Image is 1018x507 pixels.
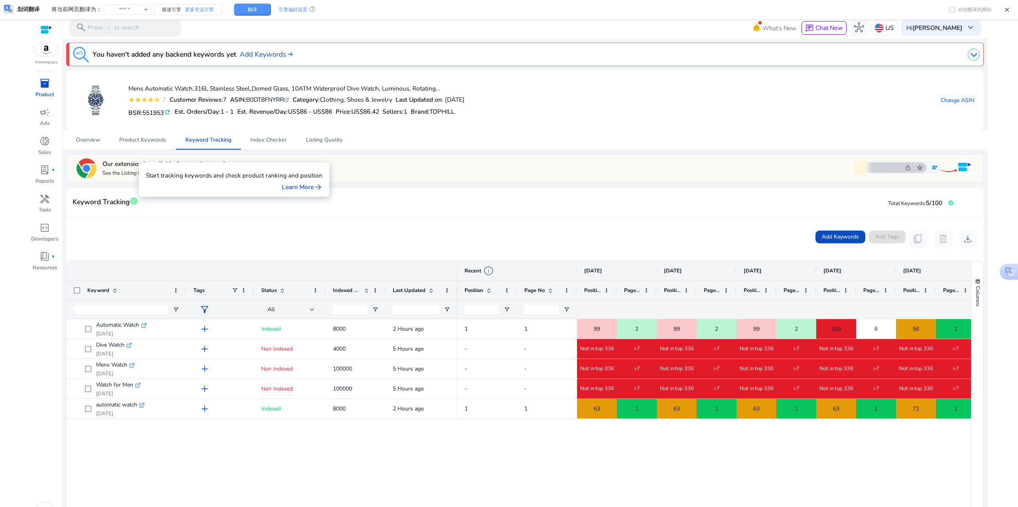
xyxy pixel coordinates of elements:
[713,365,720,373] span: >7
[39,136,50,146] span: donut_small
[39,206,51,214] p: Tools
[221,107,234,116] span: 1 - 1
[465,325,468,333] span: 1
[899,365,933,373] span: Not in top 336
[740,345,774,353] span: Not in top 336
[199,344,210,354] span: add
[795,321,798,337] span: 2
[393,385,424,393] span: 5 Hours ago
[31,250,59,278] a: book_4fiber_manual_recordResources
[429,107,454,116] span: TOPHILL
[673,400,680,417] span: 63
[102,170,228,177] p: See the Listing Quality score without leaving Amazon.
[31,105,59,134] a: campaignAds
[874,400,878,417] span: 1
[396,95,465,104] div: : [DATE]
[39,251,50,262] span: book_4
[135,97,141,103] mat-icon: star
[154,97,160,103] mat-icon: star_half
[96,379,133,391] span: Watch for Men
[974,286,981,306] span: Columns
[142,109,164,117] span: 551953
[96,399,137,411] span: automatic watch
[31,192,59,221] a: handymanTools
[795,400,798,417] span: 1
[913,321,919,337] span: 56
[953,365,959,373] span: >7
[96,371,134,378] p: [DATE]
[504,306,510,313] button: Open Filter Menu
[465,345,467,353] span: -
[88,23,139,33] p: Press to search
[704,287,721,294] span: Page No
[96,359,127,371] span: Mens Watch
[306,137,343,143] span: Listing Quality
[854,22,864,33] span: hub
[465,405,468,412] span: 1
[39,165,50,175] span: lab_profile
[913,24,962,32] b: [PERSON_NAME]
[819,365,853,373] span: Not in top 336
[35,178,54,185] p: Reports
[393,325,424,333] span: 2 Hours ago
[164,108,171,116] mat-icon: refresh
[51,168,55,172] span: fiber_manual_record
[169,95,226,104] div: 7
[34,43,58,56] img: amazon.svg
[268,306,275,313] span: All
[483,266,494,276] span: info
[336,108,379,115] h5: Price:
[715,321,718,337] span: 2
[77,158,96,178] img: chrome-logo.svg
[76,137,100,143] span: Overview
[584,287,601,294] span: Position
[237,108,332,115] h5: Est. Revenue/Day:
[563,306,570,313] button: Open Filter Menu
[793,345,799,353] span: >7
[943,287,960,294] span: Page No
[128,97,135,103] mat-icon: star
[199,404,210,414] span: add
[393,345,424,353] span: 5 Hours ago
[524,385,527,393] span: -
[660,365,694,373] span: Not in top 336
[39,107,50,118] span: campaign
[333,287,361,294] span: Indexed Products
[963,234,973,244] span: download
[873,365,879,373] span: >7
[713,385,720,393] span: >7
[333,385,352,393] span: 100000
[664,287,681,294] span: Position
[903,287,920,294] span: Position
[584,267,602,274] span: [DATE]
[199,304,210,315] span: filter_alt
[465,266,493,276] div: Recent
[465,385,467,393] span: -
[333,325,346,333] span: 8000
[96,410,144,418] p: [DATE]
[660,345,694,353] span: Not in top 336
[261,325,281,333] span: Indexed
[411,108,454,115] h5: :
[73,47,89,63] img: keyword-tracking.svg
[351,107,379,116] span: US$86.42
[128,85,465,92] h4: Mens Automatic Watch,316L Stainless Steel,Domed Glass, 10ATM Waterproof Dive Watch, Luminous, Rot...
[815,231,865,243] button: Add Keywords
[524,325,528,333] span: 1
[51,255,55,258] span: fiber_manual_record
[33,264,57,272] p: Resources
[102,160,228,168] h5: Our extension is available for your browser!
[393,305,439,314] input: Last Updated Filter Input
[793,365,799,373] span: >7
[39,194,50,204] span: handyman
[393,405,424,412] span: 2 Hours ago
[141,97,148,103] mat-icon: star
[863,287,880,294] span: Page No
[953,385,959,393] span: >7
[815,24,843,32] span: Chat Now
[96,351,132,358] p: [DATE]
[293,95,392,104] div: Clothing, Shoes & Jewelry
[96,339,124,351] span: Dive Watch
[819,345,853,353] span: Not in top 336
[96,391,140,398] p: [DATE]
